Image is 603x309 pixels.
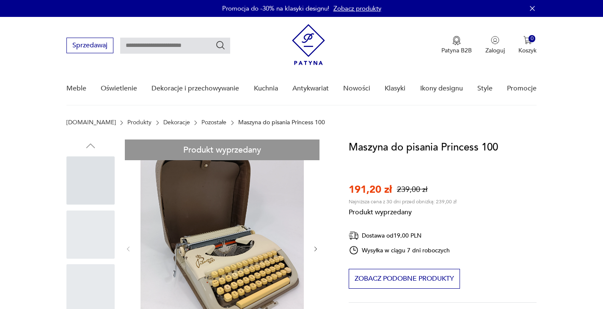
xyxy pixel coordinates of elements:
p: Koszyk [518,46,537,55]
div: Wysyłka w ciągu 7 dni roboczych [349,245,450,255]
a: Ikony designu [420,72,463,105]
div: 0 [529,35,536,42]
a: Dekoracje [163,119,190,126]
button: Sprzedawaj [66,38,113,53]
button: Zobacz podobne produkty [349,269,460,289]
button: Zaloguj [485,36,505,55]
a: Produkty [127,119,151,126]
a: Kuchnia [254,72,278,105]
a: [DOMAIN_NAME] [66,119,116,126]
h1: Maszyna do pisania Princess 100 [349,139,498,156]
a: Ikona medaluPatyna B2B [441,36,472,55]
button: Patyna B2B [441,36,472,55]
p: Najniższa cena z 30 dni przed obniżką: 239,00 zł [349,198,457,205]
img: Patyna - sklep z meblami i dekoracjami vintage [292,24,325,65]
img: Ikonka użytkownika [491,36,499,44]
p: Zaloguj [485,46,505,55]
a: Antykwariat [292,72,329,105]
a: Dekoracje i przechowywanie [151,72,239,105]
p: Produkt wyprzedany [349,205,457,217]
a: Oświetlenie [101,72,137,105]
p: 191,20 zł [349,183,392,197]
a: Style [477,72,493,105]
a: Pozostałe [201,119,226,126]
a: Klasyki [385,72,405,105]
button: 0Koszyk [518,36,537,55]
div: Dostawa od 19,00 PLN [349,230,450,241]
a: Promocje [507,72,537,105]
button: Szukaj [215,40,226,50]
img: Ikona dostawy [349,230,359,241]
p: Promocja do -30% na klasyki designu! [222,4,329,13]
p: Patyna B2B [441,46,472,55]
p: Maszyna do pisania Princess 100 [238,119,325,126]
a: Sprzedawaj [66,43,113,49]
a: Meble [66,72,86,105]
p: 239,00 zł [397,184,427,195]
img: Ikona medalu [452,36,461,45]
a: Zobacz produkty [333,4,381,13]
img: Ikona koszyka [523,36,532,44]
a: Nowości [343,72,370,105]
